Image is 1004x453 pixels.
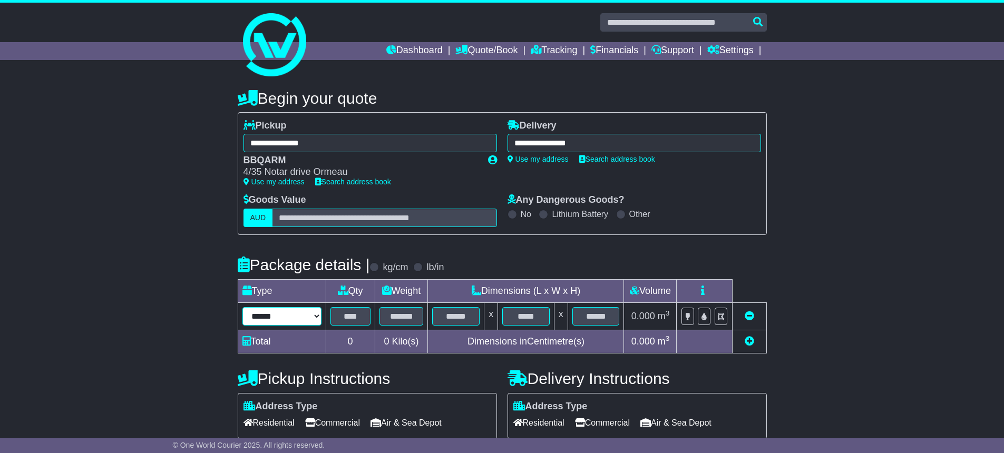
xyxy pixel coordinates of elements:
[375,330,428,353] td: Kilo(s)
[371,415,442,431] span: Air & Sea Depot
[383,262,408,273] label: kg/cm
[243,209,273,227] label: AUD
[745,336,754,347] a: Add new item
[552,209,608,219] label: Lithium Battery
[243,194,306,206] label: Goods Value
[631,311,655,321] span: 0.000
[243,120,287,132] label: Pickup
[238,370,497,387] h4: Pickup Instructions
[508,120,557,132] label: Delivery
[508,155,569,163] a: Use my address
[455,42,518,60] a: Quote/Book
[508,194,625,206] label: Any Dangerous Goods?
[513,415,564,431] span: Residential
[658,336,670,347] span: m
[238,279,326,302] td: Type
[426,262,444,273] label: lb/in
[575,415,630,431] span: Commercial
[238,256,370,273] h4: Package details |
[513,401,588,412] label: Address Type
[658,311,670,321] span: m
[243,415,295,431] span: Residential
[243,155,477,166] div: BBQARM
[508,370,767,387] h4: Delivery Instructions
[484,302,498,330] td: x
[640,415,711,431] span: Air & Sea Depot
[624,279,677,302] td: Volume
[243,401,318,412] label: Address Type
[631,336,655,347] span: 0.000
[428,330,624,353] td: Dimensions in Centimetre(s)
[554,302,568,330] td: x
[326,330,375,353] td: 0
[531,42,577,60] a: Tracking
[238,90,767,107] h4: Begin your quote
[315,178,391,186] a: Search address book
[173,441,325,449] span: © One World Courier 2025. All rights reserved.
[384,336,389,347] span: 0
[651,42,694,60] a: Support
[629,209,650,219] label: Other
[243,178,305,186] a: Use my address
[386,42,443,60] a: Dashboard
[238,330,326,353] td: Total
[579,155,655,163] a: Search address book
[428,279,624,302] td: Dimensions (L x W x H)
[375,279,428,302] td: Weight
[590,42,638,60] a: Financials
[666,334,670,342] sup: 3
[243,166,477,178] div: 4/35 Notar drive Ormeau
[521,209,531,219] label: No
[666,309,670,317] sup: 3
[707,42,754,60] a: Settings
[745,311,754,321] a: Remove this item
[326,279,375,302] td: Qty
[305,415,360,431] span: Commercial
